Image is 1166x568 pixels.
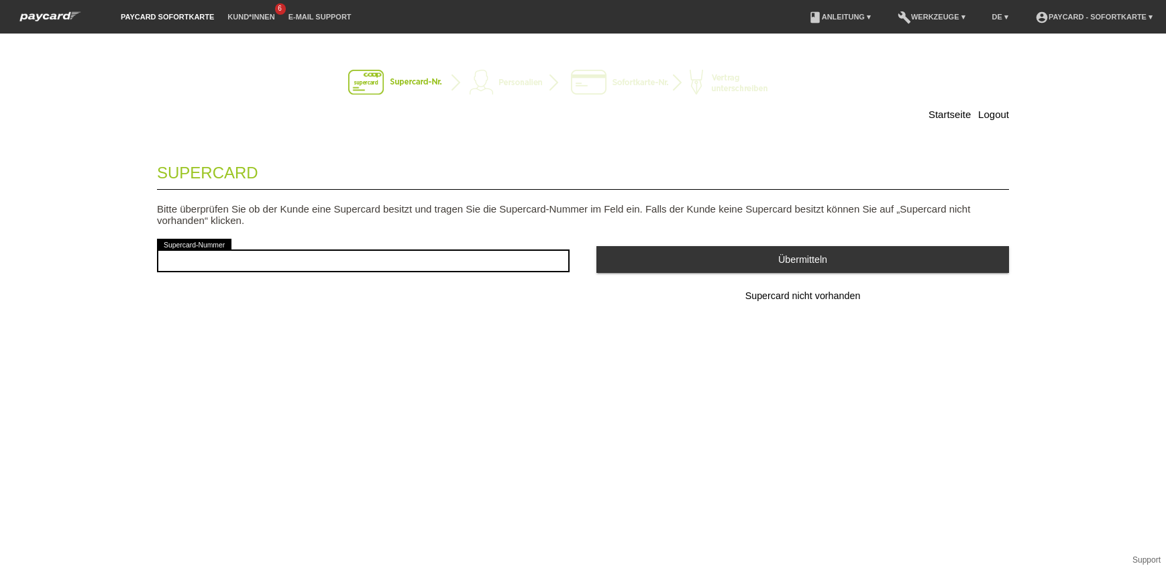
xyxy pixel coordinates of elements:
button: Supercard nicht vorhanden [596,283,1009,310]
a: account_circlepaycard - Sofortkarte ▾ [1028,13,1159,21]
img: instantcard-v2-de-1.png [348,70,818,97]
span: Supercard nicht vorhanden [745,290,861,301]
img: paycard Sofortkarte [13,9,87,23]
i: account_circle [1035,11,1049,24]
button: Übermitteln [596,246,1009,272]
a: paycard Sofortkarte [114,13,221,21]
a: paycard Sofortkarte [13,15,87,25]
p: Bitte überprüfen Sie ob der Kunde eine Supercard besitzt und tragen Sie die Supercard-Nummer im F... [157,203,1009,226]
a: bookAnleitung ▾ [802,13,878,21]
a: E-Mail Support [282,13,358,21]
a: Kund*innen [221,13,281,21]
legend: Supercard [157,150,1009,190]
a: Logout [978,109,1009,120]
i: build [898,11,911,24]
a: Startseite [929,109,971,120]
a: Support [1132,555,1161,565]
i: book [808,11,822,24]
span: Übermitteln [778,254,827,265]
a: buildWerkzeuge ▾ [891,13,972,21]
a: DE ▾ [986,13,1015,21]
span: 6 [275,3,286,15]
